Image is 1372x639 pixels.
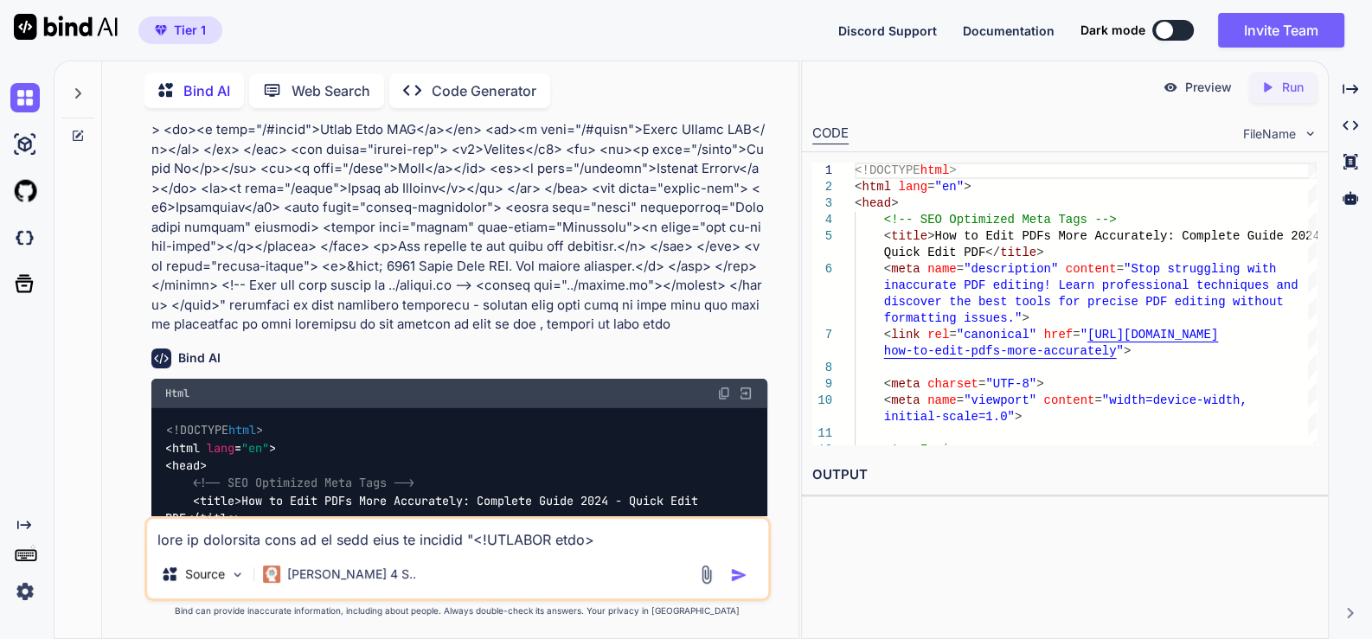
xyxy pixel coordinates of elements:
[812,425,832,442] div: 11
[884,443,1000,457] span: <!-- Favicon -->
[838,23,937,38] span: Discord Support
[166,423,263,438] span: <!DOCTYPE >
[165,440,276,456] span: < = >
[985,246,1000,259] span: </
[1043,328,1073,342] span: href
[287,566,416,583] p: [PERSON_NAME] 4 S..
[1124,262,1276,276] span: "Stop struggling with
[884,377,891,391] span: <
[1116,262,1123,276] span: =
[1080,22,1145,39] span: Dark mode
[884,295,1247,309] span: discover the best tools for precise PDF editing wi
[1094,393,1101,407] span: =
[1163,80,1178,95] img: preview
[812,124,849,144] div: CODE
[855,163,920,177] span: <!DOCTYPE
[891,328,920,342] span: link
[1073,328,1080,342] span: =
[812,212,832,228] div: 4
[230,567,245,582] img: Pick Models
[1080,328,1087,342] span: "
[10,176,40,206] img: githubLight
[862,196,891,210] span: head
[964,393,1036,407] span: "viewport"
[957,262,964,276] span: =
[10,130,40,159] img: ai-studio
[193,493,241,508] span: < >
[717,387,731,400] img: copy
[964,180,971,194] span: >
[812,195,832,212] div: 3
[185,566,225,583] p: Source
[10,577,40,606] img: settings
[855,180,862,194] span: <
[855,196,862,210] span: <
[963,23,1055,38] span: Documentation
[1218,13,1344,48] button: Invite Team
[884,262,891,276] span: <
[949,328,956,342] span: =
[174,22,206,39] span: Tier 1
[927,180,934,194] span: =
[14,14,118,40] img: Bind AI
[1043,393,1094,407] span: content
[949,163,956,177] span: >
[172,457,200,473] span: head
[884,229,891,243] span: <
[838,22,937,40] button: Discord Support
[812,360,832,376] div: 8
[1036,246,1043,259] span: >
[812,376,832,393] div: 9
[891,262,920,276] span: meta
[884,410,1015,424] span: initial-scale=1.0"
[802,455,1328,495] h2: OUTPUT
[957,393,964,407] span: =
[1247,278,1298,292] span: ues and
[1000,246,1036,259] span: title
[812,261,832,278] div: 6
[891,229,927,243] span: title
[1282,79,1304,96] p: Run
[738,386,753,401] img: Open in Browser
[1116,344,1123,358] span: "
[812,228,832,245] div: 5
[1087,328,1218,342] span: [URL][DOMAIN_NAME]
[963,22,1055,40] button: Documentation
[228,423,256,438] span: html
[1022,311,1029,325] span: >
[1102,393,1247,407] span: "width=device-width,
[964,262,1058,276] span: "description"
[884,246,986,259] span: Quick Edit PDF
[927,393,957,407] span: name
[241,440,269,456] span: "en"
[200,510,234,526] span: title
[884,213,1117,227] span: <!-- SEO Optimized Meta Tags -->
[957,328,1036,342] span: "canonical"
[138,16,222,44] button: premiumTier 1
[696,565,716,585] img: attachment
[884,328,891,342] span: <
[200,493,234,508] span: title
[432,80,536,101] p: Code Generator
[186,510,241,526] span: </ >
[165,387,189,400] span: Html
[927,262,957,276] span: name
[193,476,414,491] span: <!-- SEO Optimized Meta Tags -->
[812,442,832,458] div: 12
[927,377,978,391] span: charset
[927,229,934,243] span: >
[183,80,230,101] p: Bind AI
[920,163,950,177] span: html
[1036,377,1043,391] span: >
[1185,79,1232,96] p: Preview
[862,180,891,194] span: html
[884,278,1247,292] span: inaccurate PDF editing! Learn professional techniq
[1066,262,1117,276] span: content
[934,229,1298,243] span: How to Edit PDFs More Accurately: Complete Guide 2
[891,393,920,407] span: meta
[891,196,898,210] span: >
[812,179,832,195] div: 2
[884,344,1117,358] span: how-to-edit-pdfs-more-accurately
[1303,126,1318,141] img: chevron down
[10,83,40,112] img: chat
